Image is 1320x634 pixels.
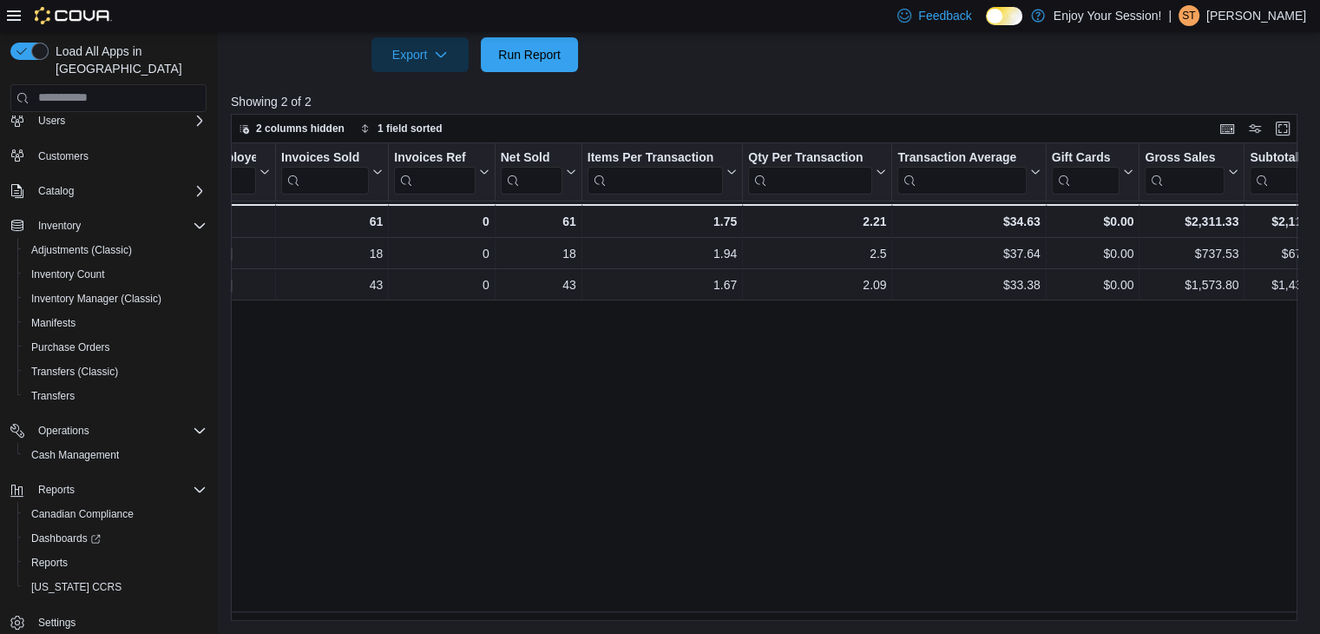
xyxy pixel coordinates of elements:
[378,122,443,135] span: 1 field sorted
[24,528,108,549] a: Dashboards
[17,360,213,384] button: Transfers (Classic)
[17,262,213,287] button: Inventory Count
[897,211,1040,232] div: $34.63
[31,420,96,441] button: Operations
[31,365,118,379] span: Transfers (Classic)
[24,361,207,382] span: Transfers (Classic)
[918,7,971,24] span: Feedback
[24,552,75,573] a: Reports
[31,389,75,403] span: Transfers
[38,483,75,497] span: Reports
[31,448,119,462] span: Cash Management
[38,219,81,233] span: Inventory
[498,46,561,63] span: Run Report
[31,580,121,594] span: [US_STATE] CCRS
[394,211,489,232] div: 0
[49,43,207,77] span: Load All Apps in [GEOGRAPHIC_DATA]
[24,288,207,309] span: Inventory Manager (Classic)
[31,479,207,500] span: Reports
[748,211,886,232] div: 2.21
[24,386,207,406] span: Transfers
[24,577,128,598] a: [US_STATE] CCRS
[24,552,207,573] span: Reports
[232,118,351,139] button: 2 columns hidden
[31,479,82,500] button: Reports
[31,181,81,201] button: Catalog
[35,7,112,24] img: Cova
[38,184,74,198] span: Catalog
[1244,118,1265,139] button: Display options
[31,110,72,131] button: Users
[353,118,450,139] button: 1 field sorted
[17,287,213,311] button: Inventory Manager (Classic)
[1145,211,1238,232] div: $2,311.33
[3,214,213,238] button: Inventory
[24,361,125,382] a: Transfers (Classic)
[1168,5,1172,26] p: |
[31,267,105,281] span: Inventory Count
[17,335,213,360] button: Purchase Orders
[31,611,207,633] span: Settings
[31,181,207,201] span: Catalog
[17,443,213,467] button: Cash Management
[24,264,207,285] span: Inventory Count
[31,316,76,330] span: Manifests
[24,445,207,466] span: Cash Management
[371,37,469,72] button: Export
[501,211,576,232] div: 61
[24,337,117,358] a: Purchase Orders
[31,145,207,167] span: Customers
[382,37,458,72] span: Export
[24,288,168,309] a: Inventory Manager (Classic)
[31,507,134,521] span: Canadian Compliance
[24,240,139,261] a: Adjustments (Classic)
[17,502,213,526] button: Canadian Compliance
[31,420,207,441] span: Operations
[31,215,88,236] button: Inventory
[1054,5,1162,26] p: Enjoy Your Session!
[24,504,141,525] a: Canadian Compliance
[3,179,213,203] button: Catalog
[24,577,207,598] span: Washington CCRS
[17,551,213,575] button: Reports
[17,311,213,335] button: Manifests
[38,424,89,438] span: Operations
[17,526,213,551] a: Dashboards
[24,337,207,358] span: Purchase Orders
[24,313,82,334] a: Manifests
[281,211,383,232] div: 61
[1217,118,1238,139] button: Keyboard shortcuts
[31,110,207,131] span: Users
[588,211,738,232] div: 1.75
[1179,5,1199,26] div: Shannon Thompson
[31,146,95,167] a: Customers
[3,143,213,168] button: Customers
[24,313,207,334] span: Manifests
[481,37,578,72] button: Run Report
[31,612,82,633] a: Settings
[1206,5,1306,26] p: [PERSON_NAME]
[24,264,112,285] a: Inventory Count
[31,292,161,306] span: Inventory Manager (Classic)
[24,504,207,525] span: Canadian Compliance
[231,93,1308,110] p: Showing 2 of 2
[3,478,213,502] button: Reports
[31,215,207,236] span: Inventory
[986,25,987,26] span: Dark Mode
[31,556,68,570] span: Reports
[17,238,213,262] button: Adjustments (Classic)
[38,149,89,163] span: Customers
[24,528,207,549] span: Dashboards
[1272,118,1293,139] button: Enter fullscreen
[31,532,101,545] span: Dashboards
[24,386,82,406] a: Transfers
[38,114,65,128] span: Users
[3,109,213,133] button: Users
[1182,5,1195,26] span: ST
[24,445,126,466] a: Cash Management
[256,122,345,135] span: 2 columns hidden
[38,616,76,630] span: Settings
[24,240,207,261] span: Adjustments (Classic)
[31,340,110,354] span: Purchase Orders
[17,575,213,599] button: [US_STATE] CCRS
